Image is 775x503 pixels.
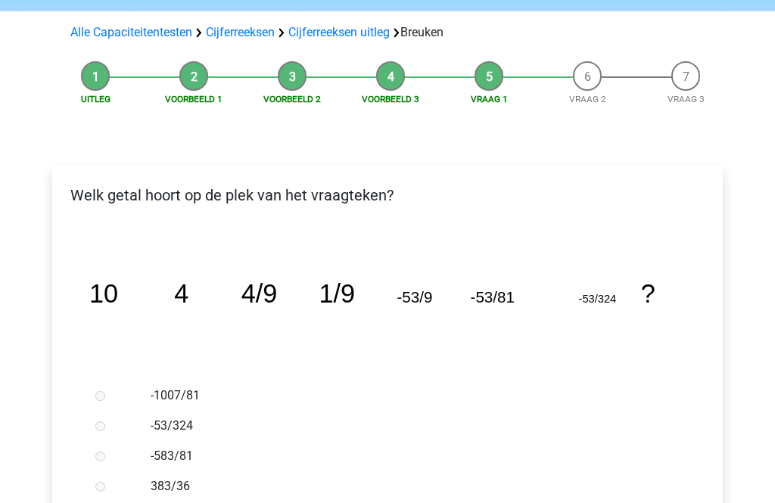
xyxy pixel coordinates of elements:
[174,279,188,308] tspan: 4
[64,184,711,206] p: Welk getal hoort op de plek van het vraagteken?
[64,23,711,42] div: Breuken
[151,447,674,465] label: -583/81
[668,94,705,104] a: Vraag 3
[569,94,606,104] a: Vraag 2
[397,288,433,306] tspan: -53/9
[89,279,118,308] tspan: 10
[288,25,390,39] a: Cijferreeksen uitleg
[151,417,674,435] label: -53/324
[241,279,278,308] tspan: 4/9
[319,279,355,308] tspan: 1/9
[165,94,223,104] a: Voorbeeld 1
[151,387,674,405] label: -1007/81
[641,279,655,308] tspan: ?
[81,94,110,104] a: Uitleg
[471,288,515,306] tspan: -53/81
[471,94,508,104] a: Vraag 1
[362,94,419,104] a: Voorbeeld 3
[70,25,192,39] a: Alle Capaciteitentesten
[579,293,617,305] tspan: -53/324
[263,94,321,104] a: Voorbeeld 2
[206,25,275,39] a: Cijferreeksen
[151,477,674,495] label: 383/36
